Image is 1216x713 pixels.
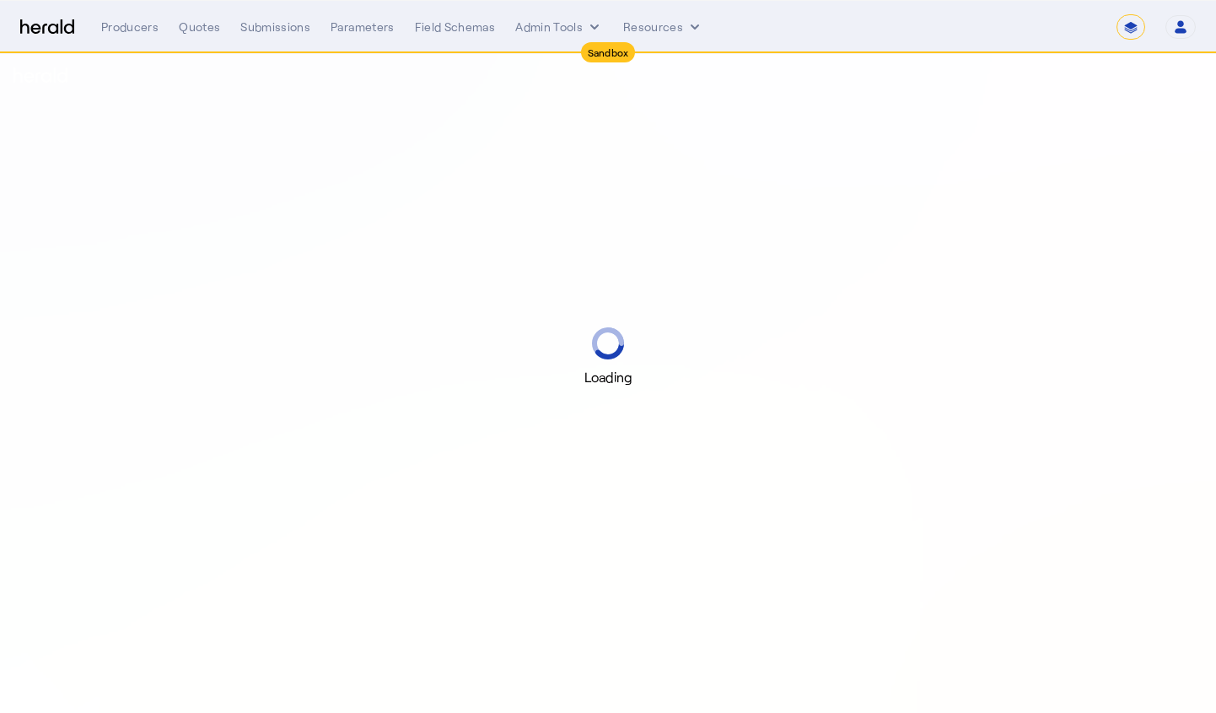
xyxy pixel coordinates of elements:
button: internal dropdown menu [515,19,603,35]
div: Producers [101,19,159,35]
div: Parameters [331,19,395,35]
button: Resources dropdown menu [623,19,703,35]
div: Sandbox [581,42,636,62]
div: Field Schemas [415,19,496,35]
div: Submissions [240,19,310,35]
div: Quotes [179,19,220,35]
img: Herald Logo [20,19,74,35]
